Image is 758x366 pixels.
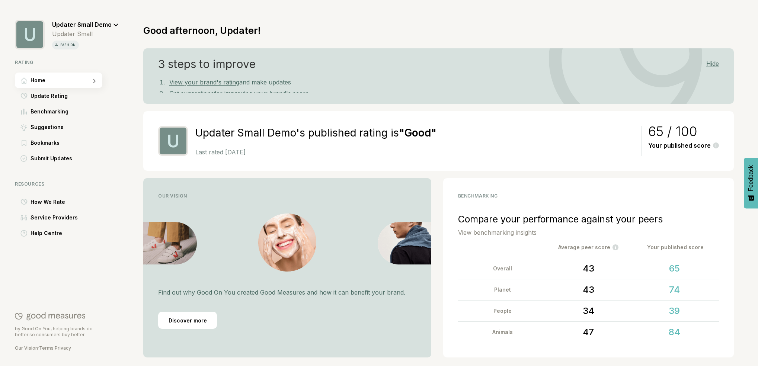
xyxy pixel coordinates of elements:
[547,258,630,279] div: 43
[31,198,65,206] span: How We Rate
[633,258,716,279] div: 65
[458,213,719,225] div: Compare your performance against your peers
[39,345,54,351] a: Terms
[458,193,719,199] div: benchmarking
[15,326,102,338] p: by Good On You, helping brands do better so consumers buy better
[547,279,630,300] div: 43
[59,42,77,48] p: fashion
[461,322,544,343] div: Animals
[461,258,544,279] div: Overall
[461,301,544,321] div: People
[15,73,119,88] a: HomeHome
[648,127,719,136] div: 65 / 100
[31,138,60,147] span: Bookmarks
[15,210,119,225] a: Service ProvidersService Providers
[15,151,119,166] a: Submit UpdatesSubmit Updates
[31,229,62,238] span: Help Centre
[158,60,256,68] h4: 3 steps to improve
[15,345,102,351] div: · ·
[21,109,27,115] img: Benchmarking
[31,107,68,116] span: Benchmarking
[748,165,754,191] span: Feedback
[143,25,261,36] h1: Good afternoon, Updater!
[158,288,416,297] p: Find out why Good On You created Good Measures and how it can benefit your brand.
[22,140,26,146] img: Bookmarks
[158,193,416,199] div: Our Vision
[633,279,716,300] div: 74
[31,123,64,132] span: Suggestions
[461,279,544,300] div: Planet
[15,181,119,187] div: Resources
[378,222,431,264] img: Vision
[20,199,28,205] img: How We Rate
[15,225,119,241] a: Help CentreHelp Centre
[15,88,119,104] a: Update RatingUpdate Rating
[52,30,119,38] div: Updater Small
[15,135,119,151] a: BookmarksBookmarks
[545,243,632,252] div: Average peer score
[15,194,119,210] a: How We RateHow We Rate
[52,21,112,28] span: Updater Small Demo
[195,148,634,156] p: Last rated [DATE]
[547,301,630,321] div: 34
[633,322,716,343] div: 84
[15,104,119,119] a: BenchmarkingBenchmarking
[20,230,28,237] img: Help Centre
[31,76,45,85] span: Home
[31,213,78,222] span: Service Providers
[20,155,27,162] img: Submit Updates
[20,93,28,99] img: Update Rating
[15,345,38,351] a: Our Vision
[632,243,719,252] div: Your published score
[15,119,119,135] a: SuggestionsSuggestions
[21,77,27,84] img: Home
[54,42,59,47] img: vertical icon
[549,14,703,137] img: Good Measures watermark
[15,60,119,65] div: Rating
[55,345,71,351] a: Privacy
[15,312,85,321] img: Good On You
[31,91,68,100] span: Update Rating
[633,301,716,321] div: 39
[20,215,27,221] img: Service Providers
[547,322,630,343] div: 47
[744,158,758,208] button: Feedback - Show survey
[195,126,634,140] h2: Updater Small Demo's published rating is
[20,124,27,131] img: Suggestions
[648,142,719,149] div: Your published score
[458,229,537,236] a: View benchmarking insights
[158,312,217,329] div: Discover more
[399,126,436,139] strong: " Good "
[258,213,316,272] img: Vision
[143,222,197,264] img: Vision
[31,154,72,163] span: Submit Updates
